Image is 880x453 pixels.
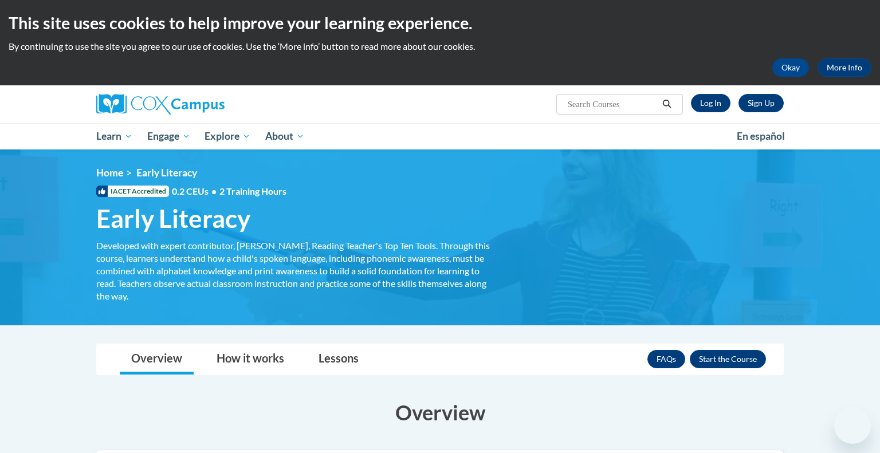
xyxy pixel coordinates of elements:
[96,186,169,197] span: IACET Accredited
[729,124,792,148] a: En español
[658,97,675,111] button: Search
[307,344,370,375] a: Lessons
[737,130,785,142] span: En español
[89,123,140,149] a: Learn
[738,94,784,112] a: Register
[172,185,286,198] span: 0.2 CEUs
[147,129,190,143] span: Engage
[140,123,198,149] a: Engage
[96,203,250,234] span: Early Literacy
[818,58,871,77] a: More Info
[205,129,250,143] span: Explore
[567,97,658,111] input: Search Courses
[197,123,258,149] a: Explore
[96,94,225,115] img: Cox Campus
[120,344,194,375] a: Overview
[9,40,871,53] p: By continuing to use the site you agree to our use of cookies. Use the ‘More info’ button to read...
[9,11,871,34] h2: This site uses cookies to help improve your learning experience.
[211,186,217,196] span: •
[205,344,296,375] a: How it works
[79,123,801,149] div: Main menu
[834,407,871,444] iframe: Button to launch messaging window
[258,123,312,149] a: About
[96,94,314,115] a: Cox Campus
[647,350,685,368] a: FAQs
[96,239,492,302] div: Developed with expert contributor, [PERSON_NAME], Reading Teacher's Top Ten Tools. Through this c...
[219,186,286,196] span: 2 Training Hours
[136,167,197,179] span: Early Literacy
[690,350,766,368] button: Enroll
[772,58,809,77] button: Okay
[96,398,784,427] h3: Overview
[691,94,730,112] a: Log In
[265,129,304,143] span: About
[96,167,123,179] a: Home
[96,129,132,143] span: Learn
